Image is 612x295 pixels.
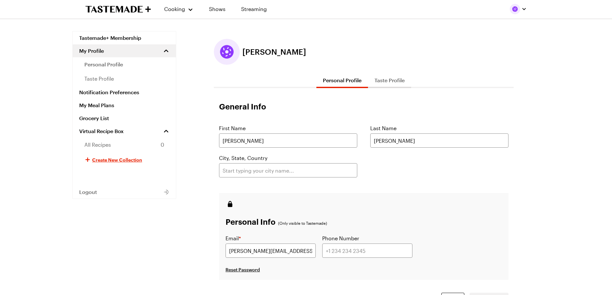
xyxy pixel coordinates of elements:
button: Create New Collection [73,152,176,167]
span: Cooking [164,6,185,12]
span: 0 [161,141,164,149]
a: Tastemade+ Membership [73,31,176,44]
span: taste profile [84,75,114,83]
button: Cooking [164,1,193,17]
span: [PERSON_NAME] [242,47,306,56]
span: personal profile [84,61,123,68]
a: To Tastemade Home Page [85,6,151,13]
a: Grocery List [73,112,176,125]
input: Start typing your city name... [219,163,357,177]
button: My Profile [73,44,176,57]
input: user@email.com [226,244,316,258]
span: Logout [79,189,97,195]
img: Profile picture [510,4,520,14]
a: taste profile [73,72,176,86]
button: Profile picture [510,4,527,14]
a: Notification Preferences [73,86,176,99]
button: Edit profile picture [214,39,240,65]
button: Reset Password [226,267,260,273]
h1: General Info [219,101,508,111]
p: (Only visible to Tastemade) [278,221,327,226]
a: My Meal Plans [73,99,176,112]
button: Taste Profile [368,73,411,88]
button: Personal Profile [316,73,368,88]
span: Virtual Recipe Box [79,128,124,134]
label: Email [226,234,241,242]
a: Virtual Recipe Box [73,125,176,138]
button: Logout [73,186,176,199]
label: Last Name [370,124,397,132]
span: All Recipes [84,141,111,149]
a: All Recipes0 [73,138,176,152]
label: City, State, Country [219,154,267,162]
span: Create New Collection [92,156,142,163]
input: +1 234 234 2345 [322,244,412,258]
label: First Name [219,124,246,132]
h3: Personal Info [226,216,275,227]
a: personal profile [73,57,176,72]
span: My Profile [79,48,104,54]
label: Phone Number [322,234,359,242]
